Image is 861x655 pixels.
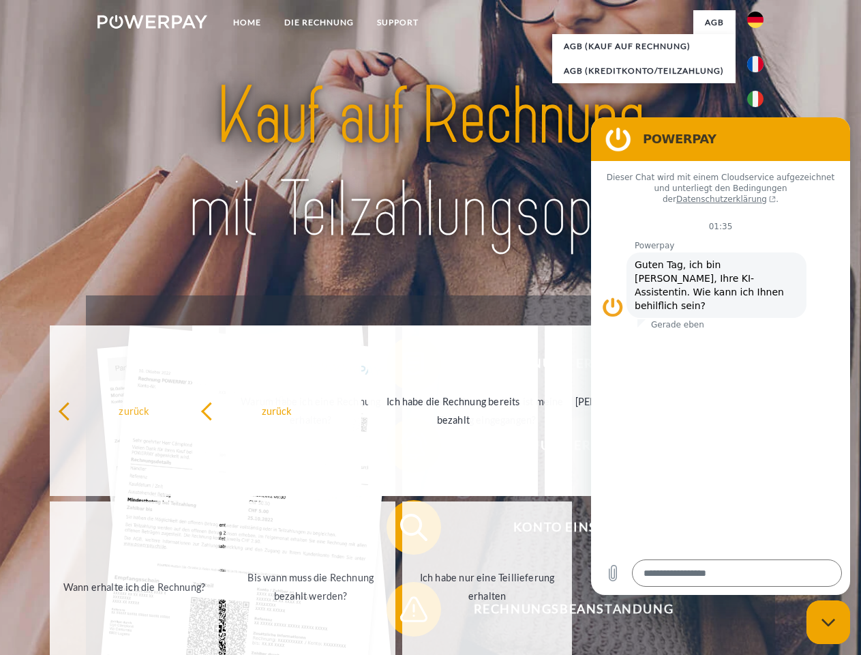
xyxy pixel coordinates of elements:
[693,10,736,35] a: agb
[58,577,211,596] div: Wann erhalte ich die Rechnung?
[591,117,850,595] iframe: Messaging-Fenster
[365,10,430,35] a: SUPPORT
[747,91,764,107] img: it
[97,15,207,29] img: logo-powerpay-white.svg
[806,600,850,644] iframe: Schaltfläche zum Öffnen des Messaging-Fensters; Konversation läuft
[376,392,530,429] div: Ich habe die Rechnung bereits bezahlt
[747,12,764,28] img: de
[58,401,211,420] div: zurück
[273,10,365,35] a: DIE RECHNUNG
[552,59,736,83] a: AGB (Kreditkonto/Teilzahlung)
[553,392,706,429] div: [PERSON_NAME] wurde retourniert
[130,65,731,261] img: title-powerpay_de.svg
[410,568,564,605] div: Ich habe nur eine Teillieferung erhalten
[222,10,273,35] a: Home
[234,568,387,605] div: Bis wann muss die Rechnung bezahlt werden?
[552,34,736,59] a: AGB (Kauf auf Rechnung)
[200,401,354,420] div: zurück
[747,56,764,72] img: fr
